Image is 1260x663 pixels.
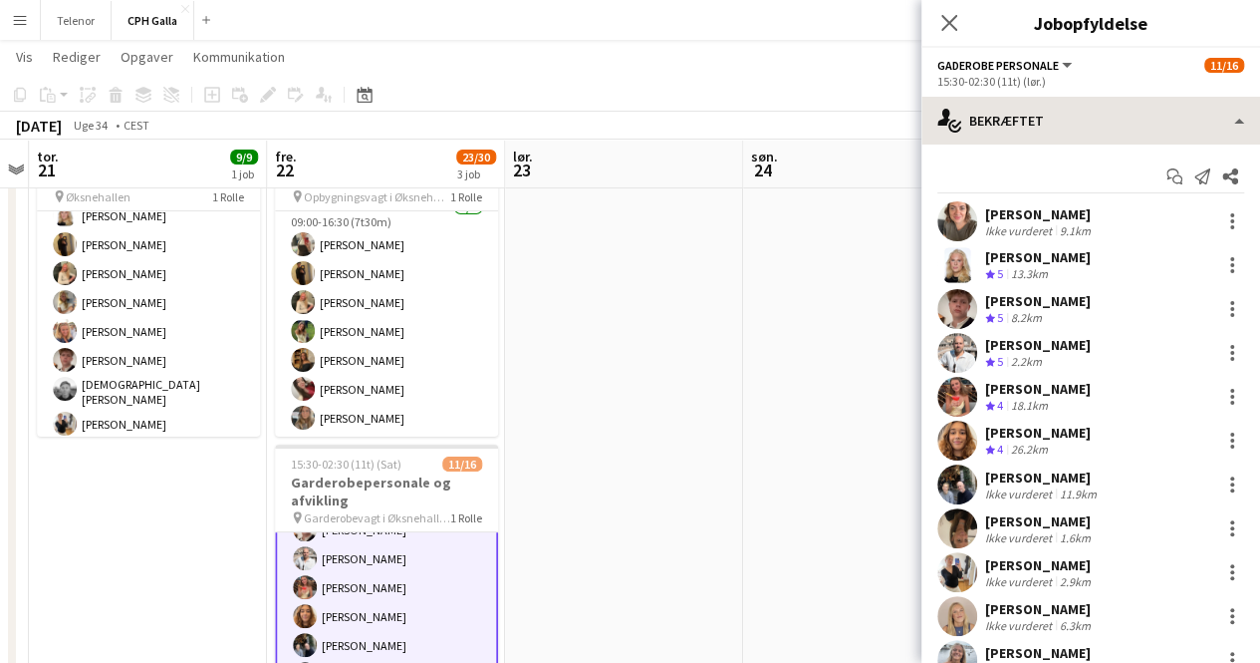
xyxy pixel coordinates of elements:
[937,58,1059,73] span: Gaderobe personale
[1056,530,1095,545] div: 1.6km
[275,142,498,437] app-job-card: 09:00-16:30 (7t30m)7/7Opbygning Opbygningsvagt i Øksnehallen til stor gallafest1 RolleOpbygning7/...
[1056,618,1095,633] div: 6.3km
[985,618,1056,633] div: Ikke vurderet
[456,150,496,165] span: 23/30
[985,424,1091,442] div: [PERSON_NAME]
[16,116,62,136] div: [DATE]
[450,510,482,525] span: 1 Rolle
[1007,398,1052,415] div: 18.1km
[985,380,1091,398] div: [PERSON_NAME]
[121,48,173,66] span: Opgaver
[37,142,260,437] app-job-card: 09:30-18:30 (9t)9/9Opbygning Øksnehallen1 RolleOpbygning9/909:30-18:30 (9t)[PERSON_NAME][PERSON_N...
[937,74,1244,89] div: 15:30-02:30 (11t) (lør.)
[272,159,297,181] span: 22
[997,354,1003,369] span: 5
[231,166,257,181] div: 1 job
[985,600,1095,618] div: [PERSON_NAME]
[230,150,258,165] span: 9/9
[41,1,112,40] button: Telenor
[275,474,498,509] h3: Garderobepersonale og afvikling
[985,644,1101,662] div: [PERSON_NAME]
[985,556,1095,574] div: [PERSON_NAME]
[751,148,778,166] span: søn.
[193,48,285,66] span: Kommunikation
[45,44,109,70] a: Rediger
[275,148,297,166] span: fre.
[450,189,482,204] span: 1 Rolle
[985,530,1056,545] div: Ikke vurderet
[37,148,59,166] span: tor.
[513,148,533,166] span: lør.
[748,159,778,181] span: 24
[921,97,1260,145] div: Bekræftet
[66,118,116,133] span: Uge 34
[37,139,260,444] app-card-role: Opbygning9/909:30-18:30 (9t)[PERSON_NAME][PERSON_NAME][PERSON_NAME][PERSON_NAME][PERSON_NAME][PER...
[185,44,293,70] a: Kommunikation
[275,196,498,438] app-card-role: Opbygning7/709:00-16:30 (7t30m)[PERSON_NAME][PERSON_NAME][PERSON_NAME][PERSON_NAME][PERSON_NAME][...
[8,44,41,70] a: Vis
[124,118,149,133] div: CEST
[1007,266,1052,283] div: 13.3km
[112,1,194,40] button: CPH Galla
[1007,310,1046,327] div: 8.2km
[457,166,495,181] div: 3 job
[985,512,1095,530] div: [PERSON_NAME]
[1056,223,1095,238] div: 9.1km
[997,310,1003,325] span: 5
[1056,574,1095,589] div: 2.9km
[997,398,1003,413] span: 4
[985,248,1091,266] div: [PERSON_NAME]
[985,223,1056,238] div: Ikke vurderet
[16,48,33,66] span: Vis
[921,10,1260,36] h3: Jobopfyldelse
[304,510,450,525] span: Garderobevagt i Øksnehallen til stor gallafest
[985,469,1101,487] div: [PERSON_NAME]
[442,457,482,472] span: 11/16
[1204,58,1244,73] span: 11/16
[937,58,1075,73] button: Gaderobe personale
[985,336,1091,354] div: [PERSON_NAME]
[53,48,101,66] span: Rediger
[1007,354,1046,371] div: 2.2km
[291,457,401,472] span: 15:30-02:30 (11t) (Sat)
[997,442,1003,457] span: 4
[985,205,1095,223] div: [PERSON_NAME]
[985,487,1056,501] div: Ikke vurderet
[212,189,244,204] span: 1 Rolle
[510,159,533,181] span: 23
[985,574,1056,589] div: Ikke vurderet
[66,189,130,204] span: Øksnehallen
[113,44,181,70] a: Opgaver
[1007,442,1052,459] div: 26.2km
[34,159,59,181] span: 21
[985,292,1091,310] div: [PERSON_NAME]
[304,189,450,204] span: Opbygningsvagt i Øksnehallen til stor gallafest
[997,266,1003,281] span: 5
[1056,487,1101,501] div: 11.9km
